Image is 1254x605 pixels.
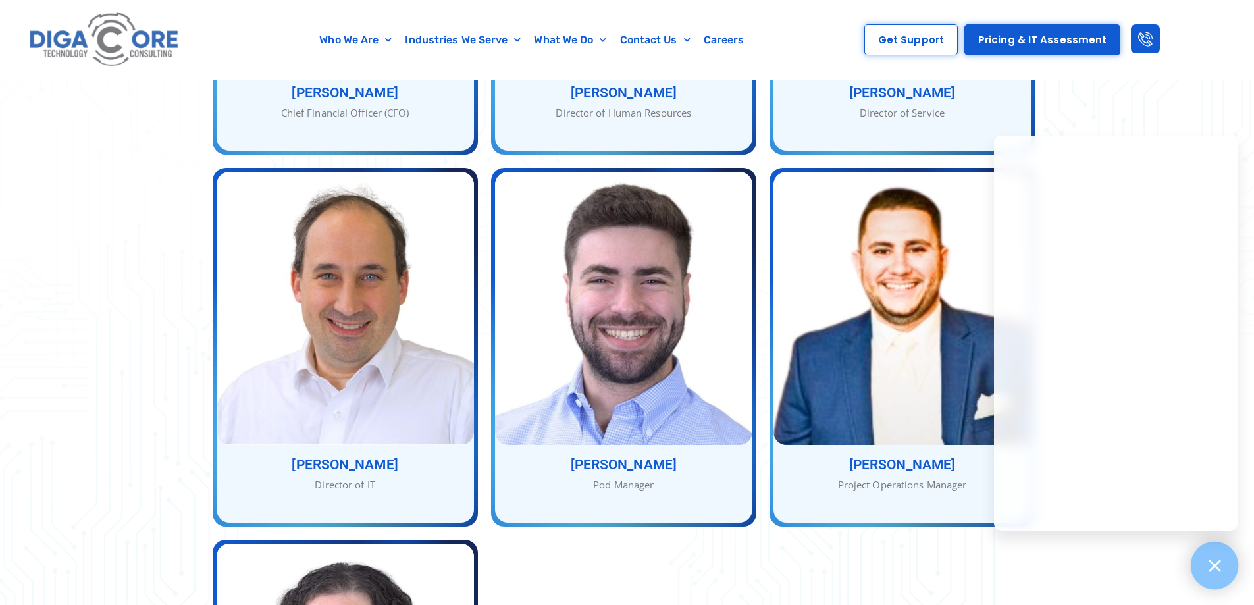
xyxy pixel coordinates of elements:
[217,458,474,472] h3: [PERSON_NAME]
[26,7,184,73] img: Digacore logo 1
[495,105,752,120] div: Director of Human Resources
[217,105,474,120] div: Chief Financial Officer (CFO)
[398,25,527,55] a: Industries We Serve
[217,172,474,446] img: Aryeh-Greenspan - Director of IT
[495,86,752,100] h3: [PERSON_NAME]
[773,477,1031,492] div: Project Operations Manager
[978,35,1107,45] span: Pricing & IT Assessment
[313,25,398,55] a: Who We Are
[217,86,474,100] h3: [PERSON_NAME]
[773,458,1031,472] h3: [PERSON_NAME]
[247,25,818,55] nav: Menu
[878,35,944,45] span: Get Support
[495,172,752,446] img: Rob-Wenger - Pod Manager
[697,25,751,55] a: Careers
[864,24,958,55] a: Get Support
[495,477,752,492] div: Pod Manager
[994,136,1238,531] iframe: Chatgenie Messenger
[217,477,474,492] div: Director of IT
[495,458,752,472] h3: [PERSON_NAME]
[614,25,697,55] a: Contact Us
[964,24,1120,55] a: Pricing & IT Assessment
[773,172,1031,446] img: Van Vieira - Project Operations Manager
[773,105,1031,120] div: Director of Service
[527,25,613,55] a: What We Do
[773,86,1031,100] h3: [PERSON_NAME]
